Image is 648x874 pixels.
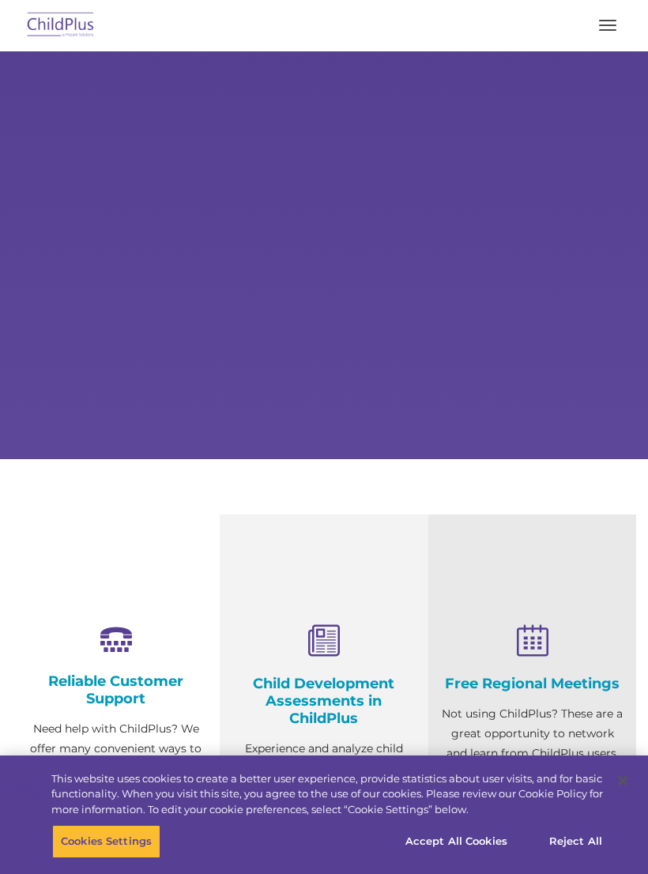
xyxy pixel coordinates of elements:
button: Close [605,763,640,798]
h4: Free Regional Meetings [440,675,624,692]
p: Experience and analyze child assessments and Head Start data management in one system with zero c... [232,739,416,857]
div: This website uses cookies to create a better user experience, provide statistics about user visit... [51,771,603,818]
button: Reject All [526,825,625,858]
p: Not using ChildPlus? These are a great opportunity to network and learn from ChildPlus users. Fin... [440,704,624,803]
h4: Reliable Customer Support [24,672,208,707]
p: Need help with ChildPlus? We offer many convenient ways to contact our amazing Customer Support r... [24,719,208,857]
h4: Child Development Assessments in ChildPlus [232,675,416,727]
img: ChildPlus by Procare Solutions [24,7,98,44]
button: Accept All Cookies [397,825,516,858]
button: Cookies Settings [52,825,160,858]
